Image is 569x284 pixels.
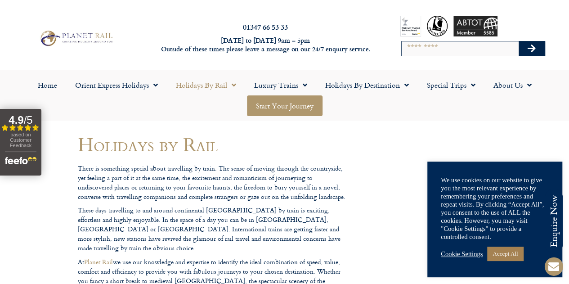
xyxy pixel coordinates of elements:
img: Planet Rail Train Holidays Logo [37,29,115,48]
div: We use cookies on our website to give you the most relevant experience by remembering your prefer... [441,176,549,241]
a: About Us [484,75,541,95]
a: Luxury Trains [245,75,316,95]
nav: Menu [4,75,565,116]
a: Accept All [487,247,523,261]
h6: [DATE] to [DATE] 9am – 5pm Outside of these times please leave a message on our 24/7 enquiry serv... [154,36,377,53]
button: Search [519,41,545,56]
a: Holidays by Rail [167,75,245,95]
a: Holidays by Destination [316,75,418,95]
a: Special Trips [418,75,484,95]
a: 01347 66 53 33 [243,22,288,32]
a: Orient Express Holidays [66,75,167,95]
a: Start your Journey [247,95,323,116]
a: Home [29,75,66,95]
a: Cookie Settings [441,250,483,258]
